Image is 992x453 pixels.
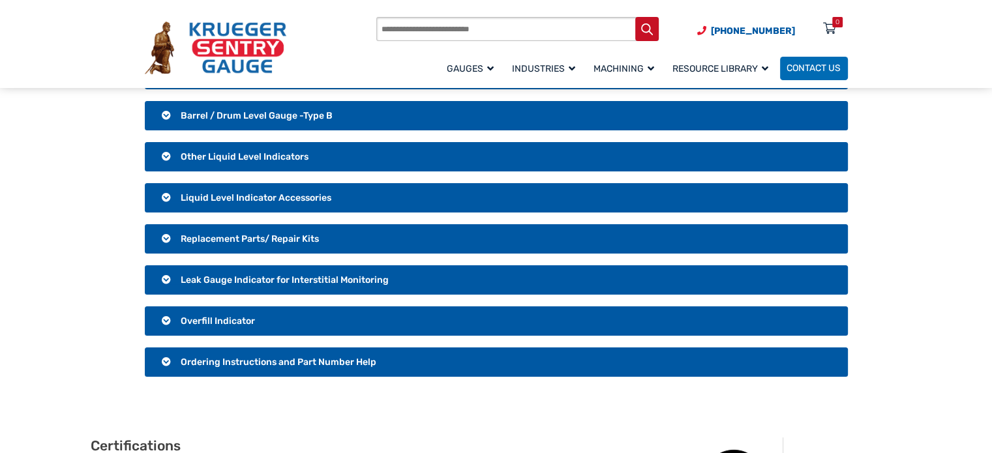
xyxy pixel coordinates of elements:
[447,63,494,74] span: Gauges
[181,151,308,162] span: Other Liquid Level Indicators
[711,25,795,37] span: [PHONE_NUMBER]
[181,357,376,368] span: Ordering Instructions and Part Number Help
[181,192,331,203] span: Liquid Level Indicator Accessories
[835,17,839,27] div: 0
[587,55,666,81] a: Machining
[181,274,389,285] span: Leak Gauge Indicator for Interstitial Monitoring
[440,55,505,81] a: Gauges
[672,63,768,74] span: Resource Library
[181,233,319,244] span: Replacement Parts/ Repair Kits
[780,57,848,80] a: Contact Us
[505,55,587,81] a: Industries
[512,63,575,74] span: Industries
[145,22,286,74] img: Krueger Sentry Gauge
[181,315,255,327] span: Overfill Indicator
[697,24,795,38] a: Phone Number (920) 434-8860
[666,55,780,81] a: Resource Library
[181,110,333,121] span: Barrel / Drum Level Gauge -Type B
[787,63,841,74] span: Contact Us
[594,63,654,74] span: Machining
